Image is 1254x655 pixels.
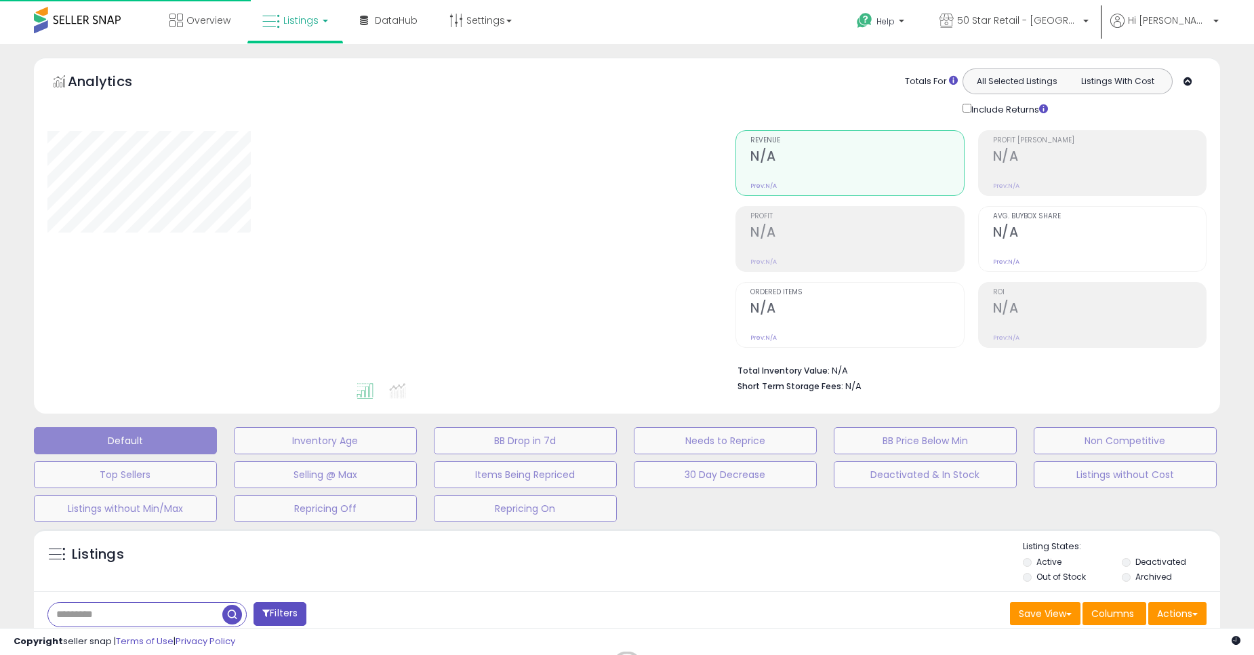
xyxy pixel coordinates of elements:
[750,334,777,342] small: Prev: N/A
[186,14,230,27] span: Overview
[750,300,964,319] h2: N/A
[634,427,817,454] button: Needs to Reprice
[34,427,217,454] button: Default
[737,365,830,376] b: Total Inventory Value:
[34,461,217,488] button: Top Sellers
[750,224,964,243] h2: N/A
[993,334,1019,342] small: Prev: N/A
[993,300,1207,319] h2: N/A
[434,427,617,454] button: BB Drop in 7d
[876,16,895,27] span: Help
[750,182,777,190] small: Prev: N/A
[737,361,1196,378] li: N/A
[834,427,1017,454] button: BB Price Below Min
[993,289,1207,296] span: ROI
[634,461,817,488] button: 30 Day Decrease
[1034,427,1217,454] button: Non Competitive
[905,75,958,88] div: Totals For
[750,213,964,220] span: Profit
[856,12,873,29] i: Get Help
[845,380,862,393] span: N/A
[957,14,1079,27] span: 50 Star Retail - [GEOGRAPHIC_DATA]
[68,72,159,94] h5: Analytics
[234,495,417,522] button: Repricing Off
[283,14,319,27] span: Listings
[34,495,217,522] button: Listings without Min/Max
[14,635,235,648] div: seller snap | |
[375,14,418,27] span: DataHub
[737,380,843,392] b: Short Term Storage Fees:
[750,148,964,167] h2: N/A
[434,495,617,522] button: Repricing On
[14,635,63,648] strong: Copyright
[1034,461,1217,488] button: Listings without Cost
[750,289,964,296] span: Ordered Items
[846,2,918,44] a: Help
[750,137,964,144] span: Revenue
[234,461,417,488] button: Selling @ Max
[234,427,417,454] button: Inventory Age
[750,258,777,266] small: Prev: N/A
[952,101,1064,117] div: Include Returns
[834,461,1017,488] button: Deactivated & In Stock
[434,461,617,488] button: Items Being Repriced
